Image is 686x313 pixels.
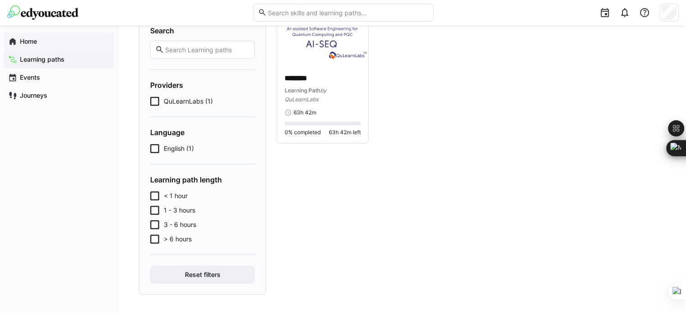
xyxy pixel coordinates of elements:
h4: Learning path length [150,175,255,184]
input: Search skills and learning paths… [267,9,428,17]
h4: Search [150,26,255,35]
span: 63h 42m [294,109,316,116]
span: 1 - 3 hours [164,206,195,215]
span: Reset filters [184,270,222,279]
span: by QuLearnLabs [285,87,327,103]
span: 0% completed [285,129,321,136]
span: Learning Path [285,87,320,94]
span: 63h 42m left [329,129,361,136]
img: image [277,15,368,66]
span: QuLearnLabs (1) [164,97,213,106]
h4: Providers [150,81,255,90]
h4: Language [150,128,255,137]
input: Search Learning paths [164,45,250,54]
button: Reset filters [150,266,255,284]
span: English (1) [164,144,194,153]
span: < 1 hour [164,191,188,200]
span: 3 - 6 hours [164,220,196,229]
span: > 6 hours [164,235,192,244]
